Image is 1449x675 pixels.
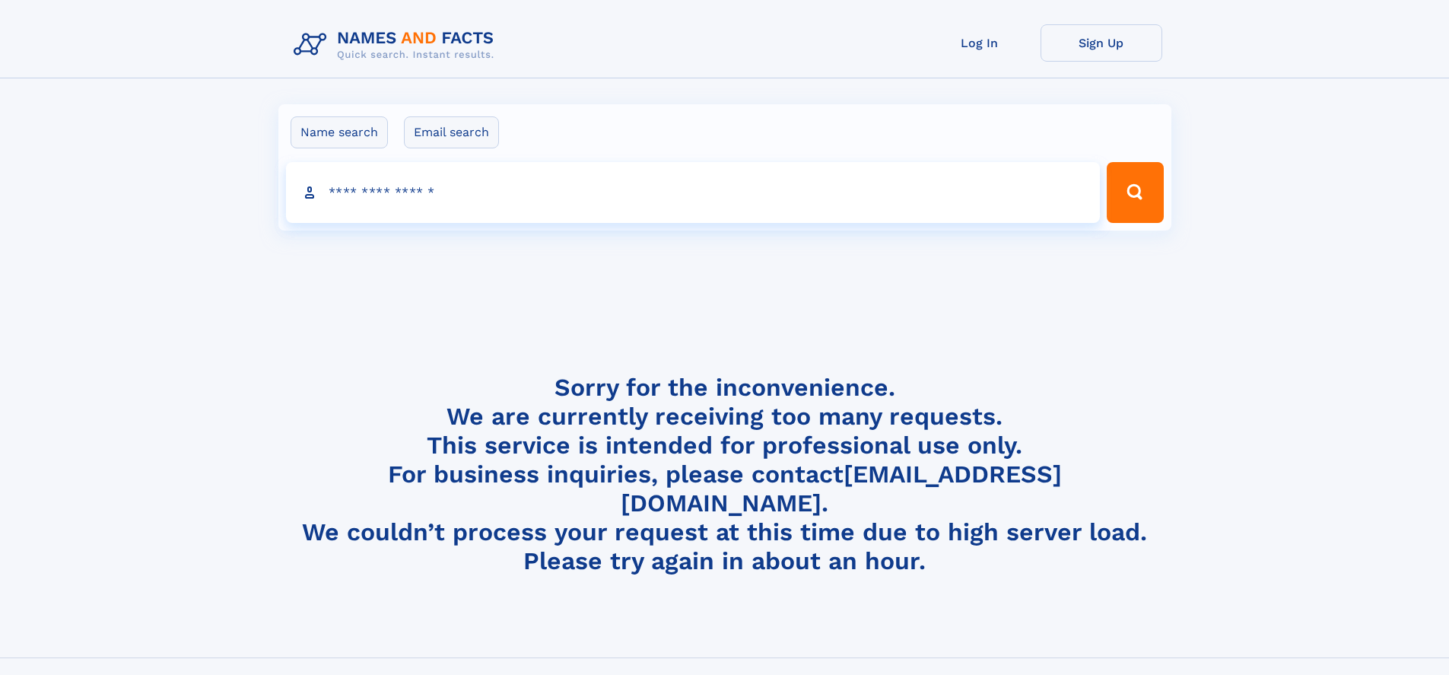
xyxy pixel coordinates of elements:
[919,24,1041,62] a: Log In
[1107,162,1163,223] button: Search Button
[288,24,507,65] img: Logo Names and Facts
[621,460,1062,517] a: [EMAIL_ADDRESS][DOMAIN_NAME]
[286,162,1101,223] input: search input
[404,116,499,148] label: Email search
[291,116,388,148] label: Name search
[1041,24,1162,62] a: Sign Up
[288,373,1162,576] h4: Sorry for the inconvenience. We are currently receiving too many requests. This service is intend...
